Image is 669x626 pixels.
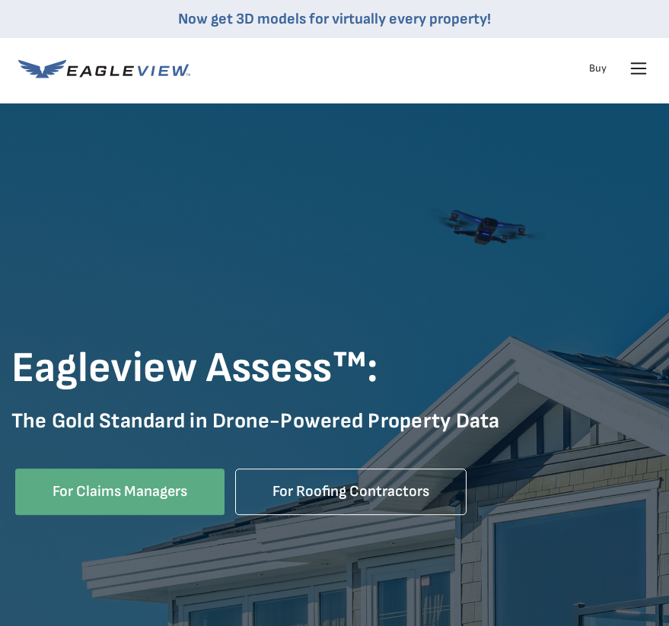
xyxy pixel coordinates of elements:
a: For Roofing Contractors [235,469,467,515]
h1: Eagleview Assess™: [11,342,658,396]
strong: The Gold Standard in Drone-Powered Property Data [11,408,500,434]
a: Buy [589,62,607,75]
a: For Claims Managers [15,469,225,515]
a: Now get 3D models for virtually every property! [178,10,491,28]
